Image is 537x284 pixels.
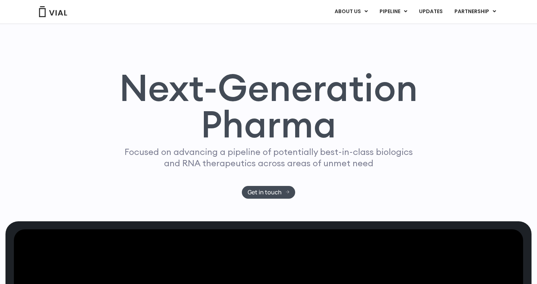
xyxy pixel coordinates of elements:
span: Get in touch [248,190,282,195]
a: UPDATES [413,5,448,18]
img: Vial Logo [38,6,68,17]
a: PARTNERSHIPMenu Toggle [449,5,502,18]
a: PIPELINEMenu Toggle [374,5,413,18]
a: ABOUT USMenu Toggle [329,5,373,18]
h1: Next-Generation Pharma [110,69,427,143]
p: Focused on advancing a pipeline of potentially best-in-class biologics and RNA therapeutics acros... [121,146,416,169]
a: Get in touch [242,186,296,199]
